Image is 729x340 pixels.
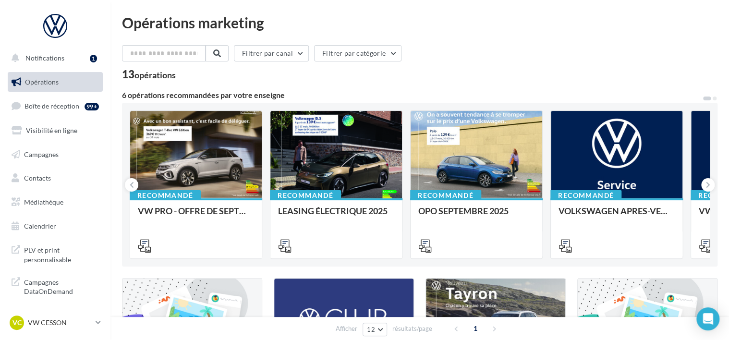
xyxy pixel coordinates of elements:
div: Open Intercom Messenger [696,307,719,330]
div: OPO SEPTEMBRE 2025 [418,206,535,225]
button: Filtrer par catégorie [314,45,401,61]
span: Médiathèque [24,198,63,206]
a: Campagnes [6,145,105,165]
div: 1 [90,55,97,62]
a: Opérations [6,72,105,92]
span: Notifications [25,54,64,62]
button: 12 [363,323,387,336]
span: VC [12,318,22,328]
a: Calendrier [6,216,105,236]
span: Boîte de réception [24,102,79,110]
a: Médiathèque [6,192,105,212]
div: Recommandé [270,190,341,201]
a: PLV et print personnalisable [6,240,105,268]
div: 6 opérations recommandées par votre enseigne [122,91,702,99]
span: 1 [468,321,483,336]
div: Recommandé [550,190,621,201]
div: VW PRO - OFFRE DE SEPTEMBRE 25 [138,206,254,225]
div: opérations [134,71,176,79]
div: 13 [122,69,176,80]
span: 12 [367,326,375,333]
span: PLV et print personnalisable [24,243,99,264]
div: LEASING ÉLECTRIQUE 2025 [278,206,394,225]
span: Visibilité en ligne [26,126,77,134]
span: Opérations [25,78,59,86]
span: Calendrier [24,222,56,230]
span: Campagnes DataOnDemand [24,276,99,296]
div: Recommandé [130,190,201,201]
button: Notifications 1 [6,48,101,68]
a: Campagnes DataOnDemand [6,272,105,300]
a: VC VW CESSON [8,314,103,332]
span: Campagnes [24,150,59,158]
span: Contacts [24,174,51,182]
div: Opérations marketing [122,15,717,30]
div: Recommandé [410,190,481,201]
button: Filtrer par canal [234,45,309,61]
a: Visibilité en ligne [6,121,105,141]
a: Boîte de réception99+ [6,96,105,116]
a: Contacts [6,168,105,188]
span: résultats/page [392,324,432,333]
div: VOLKSWAGEN APRES-VENTE [559,206,675,225]
span: Afficher [336,324,357,333]
p: VW CESSON [28,318,92,328]
div: 99+ [85,103,99,110]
